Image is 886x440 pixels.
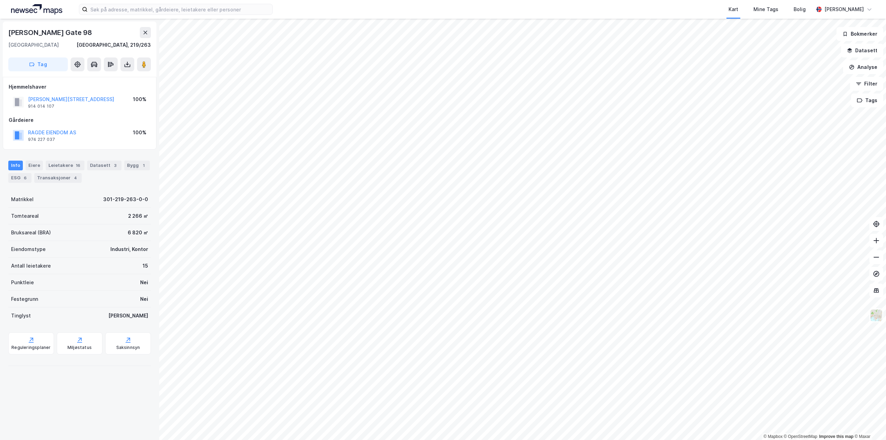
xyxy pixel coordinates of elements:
a: Improve this map [819,434,853,439]
div: 3 [112,162,119,169]
div: 974 227 037 [28,137,55,142]
button: Bokmerker [837,27,883,41]
div: Antall leietakere [11,262,51,270]
button: Filter [850,77,883,91]
div: Saksinnsyn [116,345,140,350]
div: Eiendomstype [11,245,46,253]
div: ESG [8,173,31,183]
div: Kart [729,5,738,14]
img: logo.a4113a55bc3d86da70a041830d287a7e.svg [11,4,62,15]
div: 1 [140,162,147,169]
div: Gårdeiere [9,116,151,124]
div: Transaksjoner [34,173,82,183]
div: Mine Tags [753,5,778,14]
input: Søk på adresse, matrikkel, gårdeiere, leietakere eller personer [88,4,272,15]
div: Info [8,161,23,170]
div: Miljøstatus [67,345,92,350]
div: Leietakere [46,161,84,170]
div: Hjemmelshaver [9,83,151,91]
iframe: Chat Widget [851,407,886,440]
div: 100% [133,128,146,137]
div: Matrikkel [11,195,34,204]
div: 15 [143,262,148,270]
div: Tinglyst [11,312,31,320]
div: Punktleie [11,278,34,287]
button: Analyse [843,60,883,74]
div: [PERSON_NAME] [824,5,864,14]
div: Reguleringsplaner [11,345,51,350]
img: Z [870,309,883,322]
div: 914 014 107 [28,104,54,109]
div: 2 266 ㎡ [128,212,148,220]
div: Datasett [87,161,121,170]
div: Nei [140,295,148,303]
div: Bolig [794,5,806,14]
div: 100% [133,95,146,104]
div: Industri, Kontor [110,245,148,253]
div: Bygg [124,161,150,170]
button: Tags [851,93,883,107]
div: 16 [74,162,82,169]
div: 6 [22,174,29,181]
button: Datasett [841,44,883,57]
div: Kontrollprogram for chat [851,407,886,440]
a: OpenStreetMap [784,434,817,439]
div: 301-219-263-0-0 [103,195,148,204]
div: [PERSON_NAME] [108,312,148,320]
div: Festegrunn [11,295,38,303]
div: Tomteareal [11,212,39,220]
div: [GEOGRAPHIC_DATA], 219/263 [76,41,151,49]
div: 6 820 ㎡ [128,228,148,237]
div: 4 [72,174,79,181]
div: [PERSON_NAME] Gate 98 [8,27,93,38]
div: Nei [140,278,148,287]
div: [GEOGRAPHIC_DATA] [8,41,59,49]
button: Tag [8,57,68,71]
div: Bruksareal (BRA) [11,228,51,237]
a: Mapbox [763,434,783,439]
div: Eiere [26,161,43,170]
